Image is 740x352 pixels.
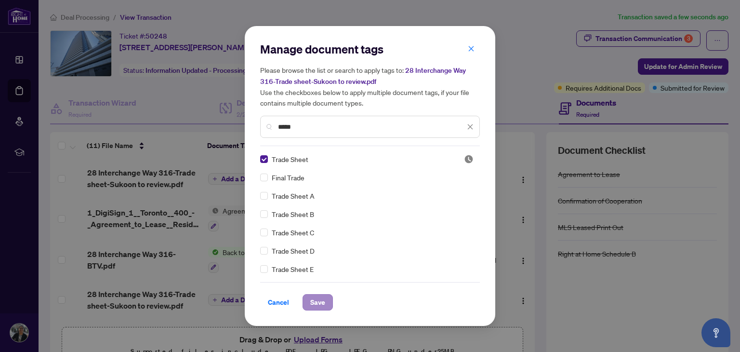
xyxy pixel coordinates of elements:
span: Trade Sheet [272,154,308,164]
h5: Please browse the list or search to apply tags to: Use the checkboxes below to apply multiple doc... [260,65,480,108]
button: Save [303,294,333,311]
button: Open asap [701,318,730,347]
span: Pending Review [464,154,474,164]
span: Trade Sheet C [272,227,314,238]
span: Trade Sheet D [272,245,315,256]
span: Save [310,295,325,310]
span: Trade Sheet E [272,264,314,274]
button: Cancel [260,294,297,311]
h2: Manage document tags [260,41,480,57]
span: Final Trade [272,172,304,183]
span: close [468,45,475,52]
span: Trade Sheet A [272,190,315,201]
span: Cancel [268,295,289,310]
span: close [467,123,474,130]
span: Trade Sheet B [272,209,314,219]
img: status [464,154,474,164]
